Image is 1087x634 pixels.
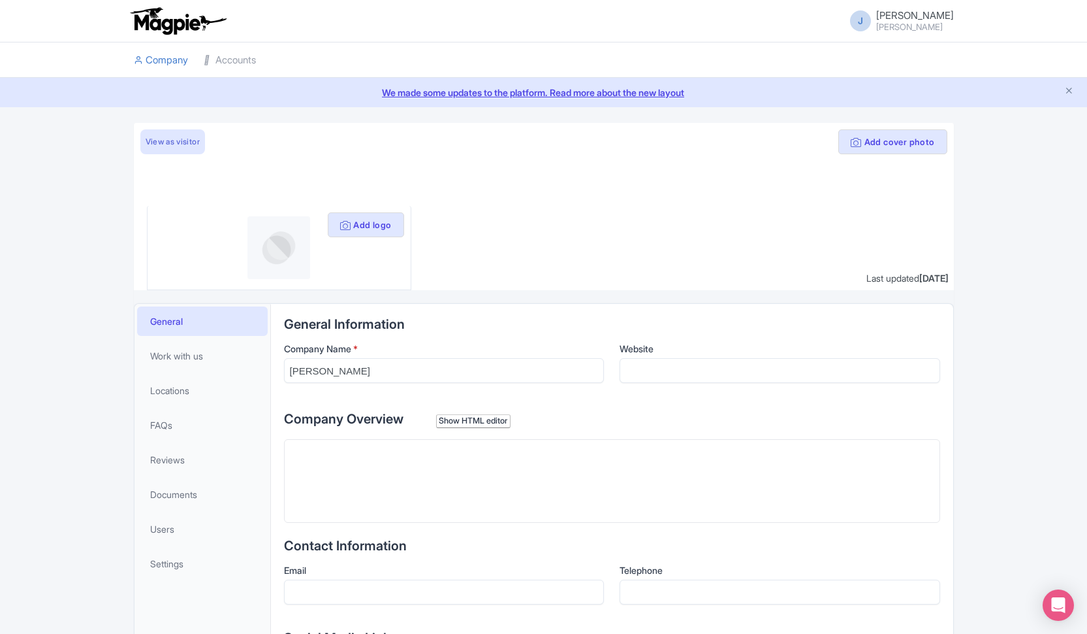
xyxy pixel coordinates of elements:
a: General [137,307,268,336]
span: General [150,314,183,328]
a: Documents [137,480,268,509]
a: Reviews [137,445,268,475]
img: profile-logo-d1a8e230fb1b8f12adc913e4f4d7365c.png [247,216,310,279]
button: Add logo [328,212,404,237]
span: J [850,10,871,31]
a: View as visitor [140,129,205,154]
div: Show HTML editor [436,414,511,428]
a: Company [134,42,188,78]
a: J [PERSON_NAME] [PERSON_NAME] [842,10,954,31]
h2: Contact Information [284,539,940,553]
span: Documents [150,488,197,501]
a: We made some updates to the platform. Read more about the new layout [8,86,1079,99]
span: FAQs [150,418,172,432]
span: Website [620,343,654,354]
div: Last updated [866,271,949,285]
img: logo-ab69f6fb50320c5b225c76a69d11143b.png [127,7,228,35]
span: Email [284,565,306,576]
span: Telephone [620,565,663,576]
button: Add cover photo [838,129,947,154]
span: Work with us [150,349,203,363]
span: Company Name [284,343,351,354]
span: Users [150,522,174,536]
span: [DATE] [919,273,949,284]
a: Settings [137,549,268,578]
span: Locations [150,384,189,397]
span: [PERSON_NAME] [876,9,954,22]
span: Company Overview [284,411,403,427]
span: Settings [150,557,183,571]
a: Users [137,514,268,544]
a: FAQs [137,410,268,440]
small: [PERSON_NAME] [876,23,954,31]
button: Close announcement [1064,84,1074,99]
div: Open Intercom Messenger [1043,590,1074,621]
h2: General Information [284,317,940,331]
a: Accounts [204,42,256,78]
a: Locations [137,376,268,405]
span: Reviews [150,453,185,467]
a: Work with us [137,341,268,371]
